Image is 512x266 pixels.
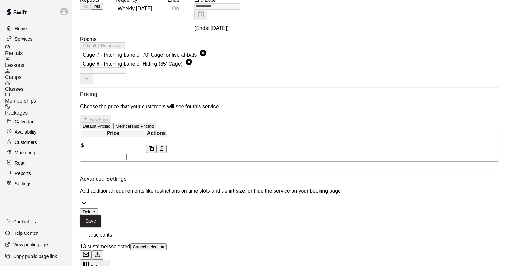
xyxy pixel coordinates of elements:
button: Default Pricing [80,123,113,129]
button: Yes [91,3,103,10]
button: No [80,3,91,10]
th: Price [81,130,145,137]
div: outlined button group [80,3,103,10]
p: Help Center [13,230,38,236]
button: Add Price [80,115,111,123]
button: Membership Pricing [113,123,156,129]
p: Marketing [15,149,35,156]
button: Remove all [98,42,125,49]
h6: Pricing [80,90,97,99]
p: Retail [15,160,27,166]
button: Cancel selection [130,243,167,250]
p: Home [15,25,27,32]
h6: Advanced Settings [80,175,499,183]
p: Customers [15,139,37,146]
span: Memberships [5,98,36,104]
p: View public page [13,242,48,248]
button: Choose date, selected date is Sep 18, 2025 [194,10,207,20]
span: Rooms [80,36,97,42]
div: On [168,3,204,16]
span: Camps [5,74,22,80]
button: Open [80,74,93,84]
p: Settings [15,180,32,187]
p: Services [15,36,33,42]
button: Delete [80,208,98,215]
button: Email customers [80,250,92,260]
span: Lessons [5,62,24,68]
p: Choose the price that your customers will see for this service [80,104,499,109]
button: Add all [80,42,98,49]
span: Cage 6 - Pitching Lane or Hitting (35' Cage) [80,61,185,67]
span: Participants [85,232,112,238]
p: $ [81,143,145,148]
div: Weekly [DATE] [113,3,177,16]
button: Remove price [156,145,167,153]
div: 13 customers selected [80,243,499,250]
p: (Ends: [DATE]) [194,25,240,31]
button: Duplicate price [146,145,156,153]
span: Packages [5,110,28,116]
p: Calendar [15,119,33,125]
p: Copy public page link [13,253,57,260]
button: Download as csv [92,250,103,260]
p: Reports [15,170,31,176]
p: Contact Us [13,218,36,225]
span: Classes [5,86,23,92]
th: Actions [146,130,167,137]
p: Add additional requirements like restrictions on time slots and t-shirt size, or hide the service... [80,188,499,194]
span: Cage 7 - Pitching Lane or 70' Cage for live at-bats [80,52,199,58]
span: Rentals [5,51,23,56]
button: Save [80,215,101,227]
p: Availability [15,129,37,135]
